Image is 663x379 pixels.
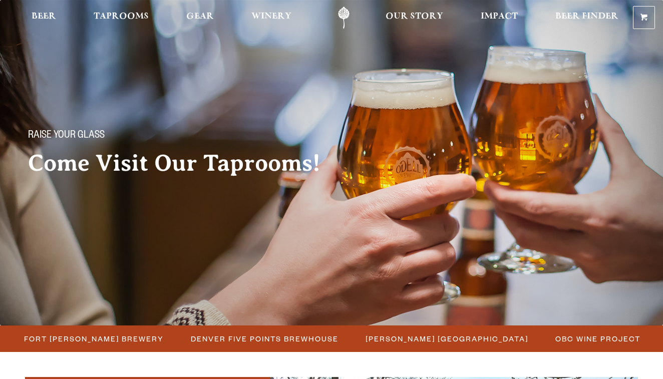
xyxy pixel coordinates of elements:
span: Gear [186,13,214,21]
span: Fort [PERSON_NAME] Brewery [24,331,164,346]
h2: Come Visit Our Taprooms! [28,151,341,176]
span: Beer [32,13,56,21]
a: Odell Home [325,7,363,29]
span: Our Story [386,13,443,21]
span: Raise your glass [28,130,105,143]
span: Taprooms [94,13,149,21]
a: OBC Wine Project [549,331,645,346]
span: Winery [251,13,291,21]
a: [PERSON_NAME] [GEOGRAPHIC_DATA] [360,331,533,346]
span: Denver Five Points Brewhouse [191,331,339,346]
span: OBC Wine Project [555,331,640,346]
a: Winery [245,7,298,29]
span: Beer Finder [555,13,618,21]
a: Our Story [379,7,450,29]
a: Denver Five Points Brewhouse [185,331,344,346]
a: Beer [25,7,63,29]
span: Impact [481,13,518,21]
a: Impact [474,7,524,29]
a: Beer Finder [549,7,625,29]
a: Taprooms [87,7,155,29]
span: [PERSON_NAME] [GEOGRAPHIC_DATA] [366,331,528,346]
a: Gear [180,7,220,29]
a: Fort [PERSON_NAME] Brewery [18,331,169,346]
